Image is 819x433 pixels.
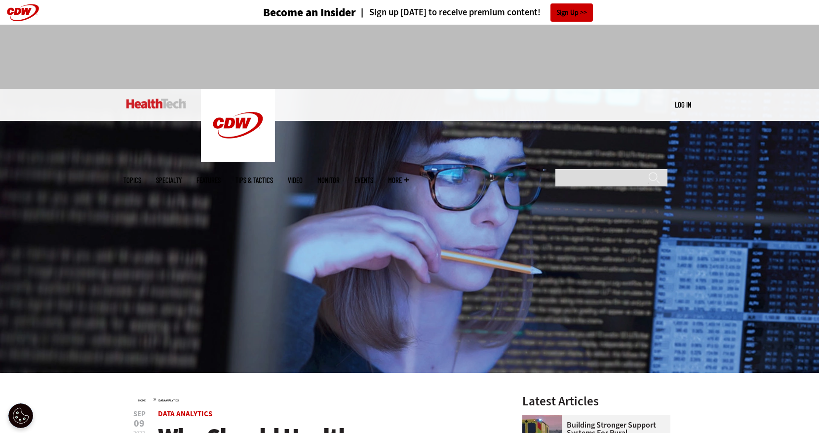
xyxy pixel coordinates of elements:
a: Video [288,177,303,184]
a: CDW [201,154,275,164]
a: Home [138,398,146,402]
a: ambulance driving down country road at sunset [522,415,567,423]
a: Features [196,177,221,184]
a: Data Analytics [158,398,179,402]
h3: Become an Insider [263,7,356,18]
iframe: advertisement [230,35,589,79]
span: Specialty [156,177,182,184]
img: Home [201,89,275,162]
a: Tips & Tactics [235,177,273,184]
div: Cookie Settings [8,403,33,428]
button: Open Preferences [8,403,33,428]
span: 09 [133,419,146,429]
a: Sign up [DATE] to receive premium content! [356,8,541,17]
a: Events [354,177,373,184]
img: Home [126,99,186,108]
span: Sep [133,410,146,418]
a: Sign Up [550,3,593,22]
span: Topics [123,177,141,184]
a: Become an Insider [226,7,356,18]
span: More [388,177,409,184]
a: Data Analytics [158,409,212,419]
div: User menu [675,100,691,110]
a: MonITor [317,177,340,184]
div: » [138,395,497,403]
h3: Latest Articles [522,395,670,407]
a: Log in [675,100,691,109]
